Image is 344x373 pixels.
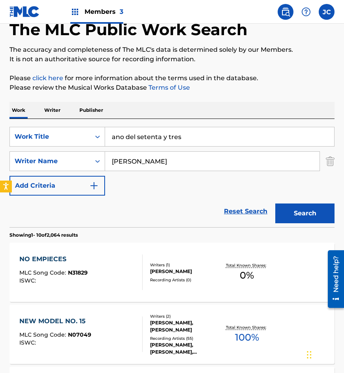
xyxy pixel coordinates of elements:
[150,319,220,333] div: [PERSON_NAME], [PERSON_NAME]
[19,254,88,264] div: NO EMPIECES
[9,20,248,40] h1: The MLC Public Work Search
[89,181,99,190] img: 9d2ae6d4665cec9f34b9.svg
[42,102,63,119] p: Writer
[307,343,312,367] div: Arrastrar
[85,7,123,16] span: Members
[150,262,220,268] div: Writers ( 1 )
[240,268,254,283] span: 0 %
[281,7,290,17] img: search
[235,330,259,345] span: 100 %
[150,335,220,341] div: Recording Artists ( 55 )
[226,324,268,330] p: Total Known Shares:
[9,83,335,92] p: Please review the Musical Works Database
[19,316,91,326] div: NEW MODEL NO. 15
[275,203,335,223] button: Search
[9,45,335,55] p: The accuracy and completeness of The MLC's data is determined solely by our Members.
[9,232,78,239] p: Showing 1 - 10 of 2,064 results
[15,132,86,141] div: Work Title
[9,127,335,227] form: Search Form
[19,269,68,276] span: MLC Song Code :
[9,243,335,302] a: NO EMPIECESMLC Song Code:N31829ISWC:Writers (1)[PERSON_NAME]Recording Artists (0)Total Known Shar...
[150,313,220,319] div: Writers ( 2 )
[226,262,268,268] p: Total Known Shares:
[150,268,220,275] div: [PERSON_NAME]
[9,6,40,17] img: MLC Logo
[305,335,344,373] div: Widget de chat
[9,55,335,64] p: It is not an authoritative source for recording information.
[298,4,314,20] div: Help
[322,247,344,311] iframe: Resource Center
[32,74,63,82] a: click here
[120,8,123,15] span: 3
[68,269,88,276] span: N31829
[150,277,220,283] div: Recording Artists ( 0 )
[77,102,105,119] p: Publisher
[19,339,38,346] span: ISWC :
[319,4,335,20] div: User Menu
[147,84,190,91] a: Terms of Use
[19,331,68,338] span: MLC Song Code :
[70,7,80,17] img: Top Rightsholders
[220,203,271,220] a: Reset Search
[9,102,28,119] p: Work
[150,341,220,356] div: [PERSON_NAME], [PERSON_NAME], [PERSON_NAME], [PERSON_NAME], [PERSON_NAME], [PERSON_NAME], [PERSON...
[305,335,344,373] iframe: Chat Widget
[19,277,38,284] span: ISWC :
[9,176,105,196] button: Add Criteria
[68,331,91,338] span: N07049
[15,156,86,166] div: Writer Name
[326,151,335,171] img: Delete Criterion
[301,7,311,17] img: help
[9,305,335,364] a: NEW MODEL NO. 15MLC Song Code:N07049ISWC:Writers (2)[PERSON_NAME], [PERSON_NAME]Recording Artists...
[278,4,293,20] a: Public Search
[9,73,335,83] p: Please for more information about the terms used in the database.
